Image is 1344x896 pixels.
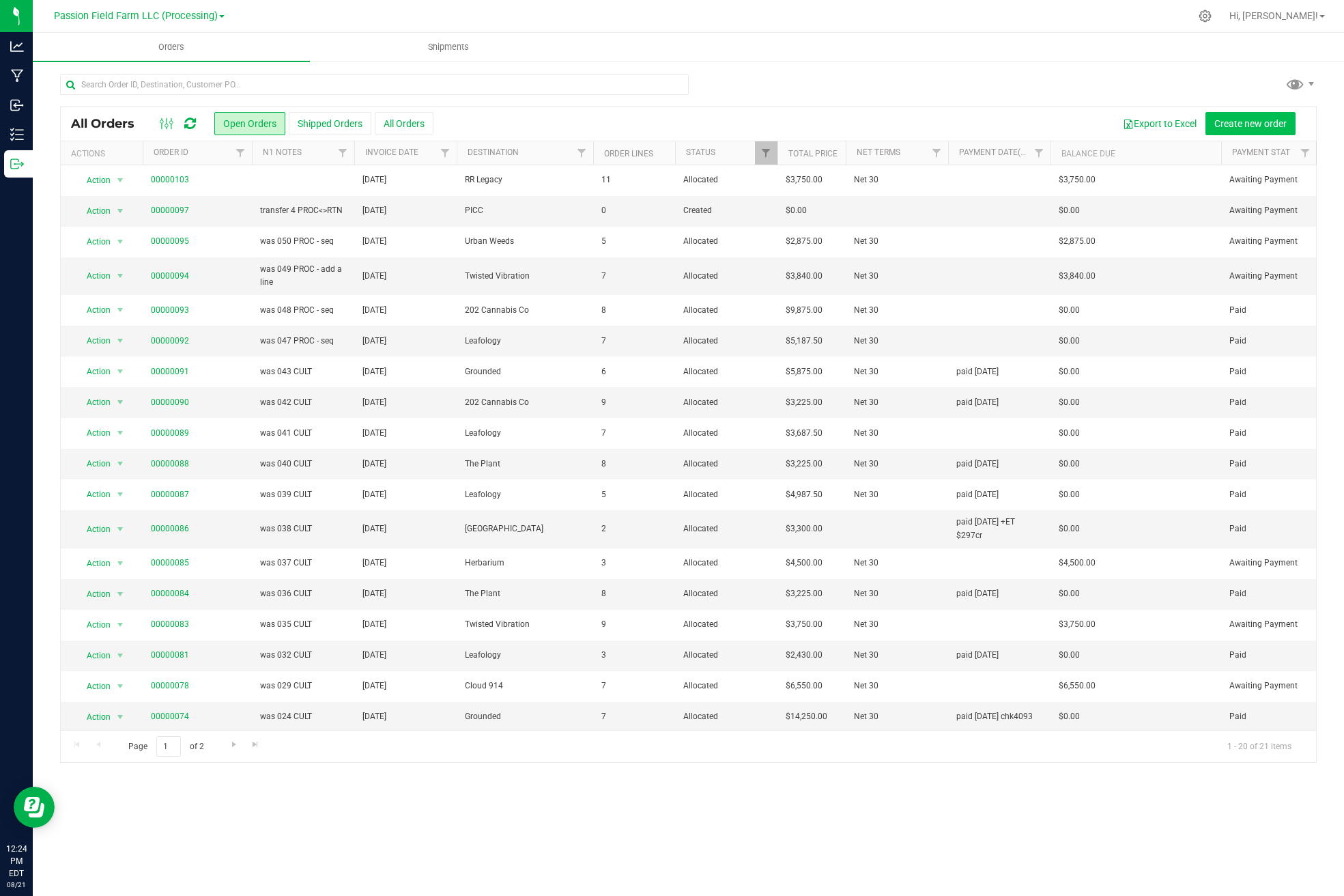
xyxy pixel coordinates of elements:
span: transfer 4 PROC<>RTN [260,204,343,217]
span: $0.00 [1059,522,1080,535]
span: $0.00 [1059,427,1080,440]
a: 00000088 [151,458,189,471]
span: was 042 CULT [260,396,312,409]
span: Urban Weeds [465,235,585,248]
a: Status [686,148,715,157]
span: [DATE] [362,304,386,317]
span: [DATE] [362,335,386,348]
p: 08/21 [6,880,27,890]
a: Payment Date(s) [959,148,1028,157]
span: was 024 CULT [260,710,312,723]
a: Filter [229,141,252,165]
span: Net 30 [854,270,940,283]
span: 5 [601,235,606,248]
a: Invoice Date [365,148,418,157]
span: Orders [140,41,203,53]
span: Allocated [683,522,769,535]
span: $2,875.00 [1059,235,1096,248]
span: Net 30 [854,396,940,409]
span: Allocated [683,557,769,570]
span: 7 [601,335,606,348]
span: Shipments [410,41,487,53]
inline-svg: Manufacturing [10,69,24,83]
span: Herbarium [465,557,585,570]
a: 00000085 [151,557,189,570]
span: Action [74,454,111,473]
span: was 049 PROC - add a line [260,263,346,289]
a: 00000089 [151,427,189,440]
span: Action [74,171,111,190]
span: Allocated [683,680,769,692]
span: was 037 CULT [260,557,312,570]
span: 9 [601,396,606,409]
a: 00000092 [151,335,189,348]
span: 8 [601,458,606,471]
span: Awaiting Payment [1229,618,1309,631]
span: was 032 CULT [260,649,312,662]
span: 11 [601,173,611,186]
span: select [112,266,129,285]
span: Action [74,585,111,604]
a: 00000074 [151,710,189,723]
span: was 041 CULT [260,427,312,440]
span: Awaiting Payment [1229,270,1309,283]
span: Action [74,393,111,412]
span: Action [74,708,111,727]
input: Search Order ID, Destination, Customer PO... [60,74,689,95]
span: $0.00 [1059,488,1080,501]
span: select [112,554,129,573]
span: [DATE] [362,618,386,631]
span: 7 [601,427,606,440]
span: Paid [1229,335,1309,348]
span: [DATE] [362,522,386,535]
span: 3 [601,649,606,662]
a: Shipments [310,33,587,61]
span: select [112,171,129,190]
span: $3,750.00 [1059,173,1096,186]
span: paid [DATE] [956,649,999,662]
span: 8 [601,304,606,317]
span: Net 30 [854,587,940,600]
span: [DATE] [362,557,386,570]
span: Allocated [683,427,769,440]
span: Allocated [683,618,769,631]
span: was 038 CULT [260,522,312,535]
span: All Orders [71,116,148,131]
span: Net 30 [854,557,940,570]
span: Grounded [465,710,585,723]
inline-svg: Inventory [10,128,24,141]
span: [GEOGRAPHIC_DATA] [465,522,585,535]
span: Leafology [465,488,585,501]
span: Allocated [683,173,769,186]
span: [DATE] [362,365,386,378]
a: 00000095 [151,235,189,248]
iframe: Resource center [14,787,55,828]
span: Allocated [683,304,769,317]
a: Payment Stat [1232,148,1290,157]
a: Filter [434,141,457,165]
span: select [112,232,129,251]
a: 00000103 [151,173,189,186]
span: select [112,646,129,665]
a: 00000091 [151,365,189,378]
span: Grounded [465,365,585,378]
a: Filter [926,141,948,165]
span: 6 [601,365,606,378]
span: $4,987.50 [786,488,823,501]
a: Go to the next page [224,736,244,755]
span: 9 [601,618,606,631]
a: 00000078 [151,680,189,692]
span: select [112,485,129,504]
span: $3,225.00 [786,396,823,409]
span: 2 [601,522,606,535]
span: $0.00 [1059,304,1080,317]
span: Action [74,331,111,350]
span: Net 30 [854,618,940,631]
span: $0.00 [1059,365,1080,378]
a: Go to the last page [246,736,266,755]
span: Action [74,520,111,539]
span: The Plant [465,587,585,600]
a: Orders [33,33,310,61]
a: Filter [1294,141,1317,165]
inline-svg: Inbound [10,98,24,112]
